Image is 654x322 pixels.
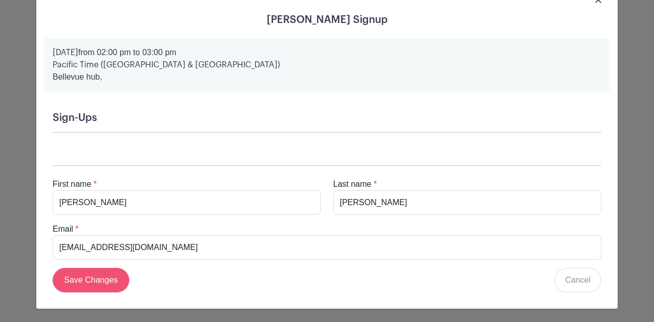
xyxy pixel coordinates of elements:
[53,61,280,69] strong: Pacific Time ([GEOGRAPHIC_DATA] & [GEOGRAPHIC_DATA])
[53,71,601,83] p: Bellevue hub,
[53,112,601,124] h5: Sign-Ups
[333,178,371,190] label: Last name
[554,268,601,292] a: Cancel
[53,48,78,57] strong: [DATE]
[53,178,91,190] label: First name
[44,14,610,26] h5: [PERSON_NAME] Signup
[53,46,601,59] p: from 02:00 pm to 03:00 pm
[53,223,73,235] label: Email
[53,268,129,292] input: Save Changes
